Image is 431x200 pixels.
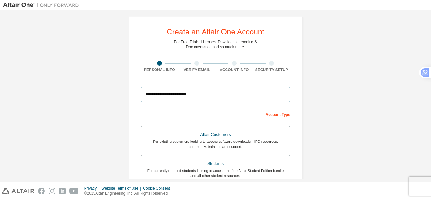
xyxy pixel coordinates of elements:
img: instagram.svg [49,188,55,194]
p: © 2025 Altair Engineering, Inc. All Rights Reserved. [84,191,174,196]
img: facebook.svg [38,188,45,194]
div: For Free Trials, Licenses, Downloads, Learning & Documentation and so much more. [174,39,257,50]
div: For existing customers looking to access software downloads, HPC resources, community, trainings ... [145,139,286,149]
div: Students [145,159,286,168]
div: Website Terms of Use [101,186,143,191]
div: Account Info [215,67,253,72]
img: altair_logo.svg [2,188,34,194]
img: Altair One [3,2,82,8]
div: Altair Customers [145,130,286,139]
div: Personal Info [141,67,178,72]
div: Security Setup [253,67,291,72]
div: Account Type [141,109,290,119]
div: Cookie Consent [143,186,174,191]
div: For currently enrolled students looking to access the free Altair Student Edition bundle and all ... [145,168,286,178]
div: Verify Email [178,67,216,72]
div: Create an Altair One Account [167,28,264,36]
div: Privacy [84,186,101,191]
img: youtube.svg [69,188,79,194]
img: linkedin.svg [59,188,66,194]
